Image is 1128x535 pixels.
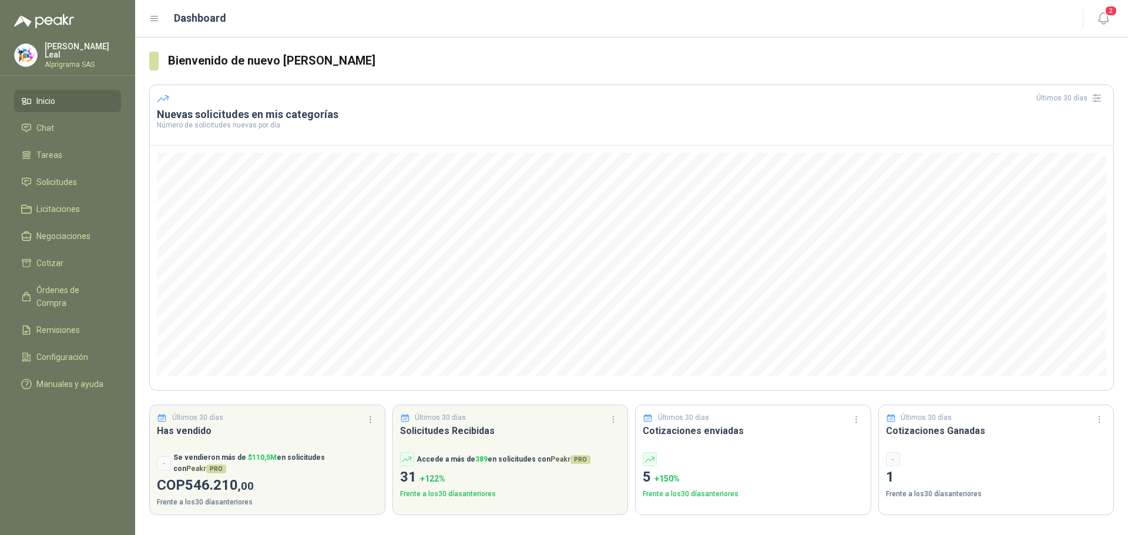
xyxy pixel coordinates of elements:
h3: Cotizaciones Ganadas [886,423,1107,438]
p: Últimos 30 días [172,412,223,423]
a: Cotizar [14,252,121,274]
h3: Solicitudes Recibidas [400,423,621,438]
p: Últimos 30 días [901,412,952,423]
p: Frente a los 30 días anteriores [643,489,864,500]
button: 2 [1093,8,1114,29]
span: 389 [475,455,488,463]
span: $ 110,5M [248,453,277,462]
a: Negociaciones [14,225,121,247]
p: Frente a los 30 días anteriores [400,489,621,500]
p: Se vendieron más de en solicitudes con [173,452,378,475]
a: Remisiones [14,319,121,341]
span: 2 [1104,5,1117,16]
p: 1 [886,466,1107,489]
span: Solicitudes [36,176,77,189]
a: Chat [14,117,121,139]
a: Solicitudes [14,171,121,193]
span: Licitaciones [36,203,80,216]
a: Inicio [14,90,121,112]
span: Remisiones [36,324,80,337]
p: Últimos 30 días [415,412,466,423]
div: - [886,452,900,466]
span: PRO [206,465,226,473]
a: Configuración [14,346,121,368]
h3: Cotizaciones enviadas [643,423,864,438]
span: Peakr [186,465,226,473]
span: Órdenes de Compra [36,284,110,309]
span: Chat [36,122,54,134]
h3: Nuevas solicitudes en mis categorías [157,107,1106,122]
span: + 122 % [420,474,445,483]
p: Frente a los 30 días anteriores [886,489,1107,500]
a: Licitaciones [14,198,121,220]
span: Peakr [550,455,590,463]
span: Inicio [36,95,55,107]
div: - [157,456,171,470]
p: Alprigrama SAS [45,61,121,68]
span: + 150 % [654,474,680,483]
span: Configuración [36,351,88,364]
span: Manuales y ayuda [36,378,103,391]
p: Número de solicitudes nuevas por día [157,122,1106,129]
a: Tareas [14,144,121,166]
span: Cotizar [36,257,63,270]
span: PRO [570,455,590,464]
span: Tareas [36,149,62,161]
span: ,00 [238,479,254,493]
span: 546.210 [185,477,254,493]
span: Negociaciones [36,230,90,243]
p: COP [157,475,378,497]
p: Frente a los 30 días anteriores [157,497,378,508]
div: Últimos 30 días [1036,89,1106,107]
a: Manuales y ayuda [14,373,121,395]
p: [PERSON_NAME] Leal [45,42,121,59]
p: Últimos 30 días [658,412,709,423]
p: Accede a más de en solicitudes con [417,454,590,465]
h1: Dashboard [174,10,226,26]
img: Company Logo [15,44,37,66]
a: Órdenes de Compra [14,279,121,314]
img: Logo peakr [14,14,74,28]
p: 31 [400,466,621,489]
h3: Bienvenido de nuevo [PERSON_NAME] [168,52,1114,70]
h3: Has vendido [157,423,378,438]
p: 5 [643,466,864,489]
